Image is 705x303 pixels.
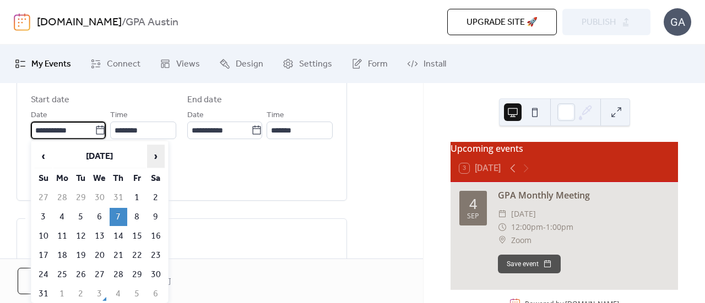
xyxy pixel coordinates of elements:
[236,58,263,71] span: Design
[451,142,678,155] div: Upcoming events
[498,234,507,247] div: ​
[128,285,146,303] td: 5
[7,49,79,79] a: My Events
[187,93,222,107] div: End date
[511,207,536,221] span: [DATE]
[35,246,52,265] td: 17
[110,227,127,245] td: 14
[343,49,396,79] a: Form
[35,285,52,303] td: 31
[91,285,109,303] td: 3
[128,208,146,226] td: 8
[467,213,479,220] div: Sep
[31,58,71,71] span: My Events
[35,266,52,284] td: 24
[498,255,561,273] button: Save event
[91,227,109,245] td: 13
[299,58,332,71] span: Settings
[211,49,272,79] a: Design
[35,145,52,167] span: ‹
[72,246,90,265] td: 19
[147,169,165,188] th: Sa
[128,227,146,245] td: 15
[546,221,573,234] span: 1:00pm
[107,58,140,71] span: Connect
[176,58,200,71] span: Views
[18,268,90,294] button: Cancel
[53,145,146,168] th: [DATE]
[31,109,47,122] span: Date
[110,266,127,284] td: 28
[511,234,532,247] span: Zoom
[147,227,165,245] td: 16
[126,12,178,33] b: GPA Austin
[72,169,90,188] th: Tu
[543,221,546,234] span: -
[53,208,71,226] td: 4
[128,189,146,207] td: 1
[128,266,146,284] td: 29
[37,12,122,33] a: [DOMAIN_NAME]
[14,13,30,31] img: logo
[128,246,146,265] td: 22
[267,109,284,122] span: Time
[498,221,507,234] div: ​
[82,49,149,79] a: Connect
[368,58,388,71] span: Form
[147,208,165,226] td: 9
[53,189,71,207] td: 28
[424,58,446,71] span: Install
[53,227,71,245] td: 11
[147,246,165,265] td: 23
[664,8,691,36] div: GA
[110,285,127,303] td: 4
[91,169,109,188] th: We
[110,169,127,188] th: Th
[110,246,127,265] td: 21
[147,266,165,284] td: 30
[35,208,52,226] td: 3
[274,49,340,79] a: Settings
[148,145,164,167] span: ›
[511,221,543,234] span: 12:00pm
[91,208,109,226] td: 6
[110,109,128,122] span: Time
[151,49,208,79] a: Views
[187,109,204,122] span: Date
[91,246,109,265] td: 20
[72,227,90,245] td: 12
[53,285,71,303] td: 1
[147,285,165,303] td: 6
[72,285,90,303] td: 2
[469,197,477,211] div: 4
[110,208,127,226] td: 7
[53,266,71,284] td: 25
[467,16,538,29] span: Upgrade site 🚀
[498,189,669,202] div: GPA Monthly Meeting
[35,169,52,188] th: Su
[147,189,165,207] td: 2
[72,266,90,284] td: 26
[31,93,69,107] div: Start date
[31,74,87,87] span: Date and time
[53,246,71,265] td: 18
[53,169,71,188] th: Mo
[91,189,109,207] td: 30
[447,9,557,35] button: Upgrade site 🚀
[35,189,52,207] td: 27
[35,227,52,245] td: 10
[91,266,109,284] td: 27
[399,49,454,79] a: Install
[72,189,90,207] td: 29
[110,189,127,207] td: 31
[498,207,507,221] div: ​
[72,208,90,226] td: 5
[122,12,126,33] b: /
[128,169,146,188] th: Fr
